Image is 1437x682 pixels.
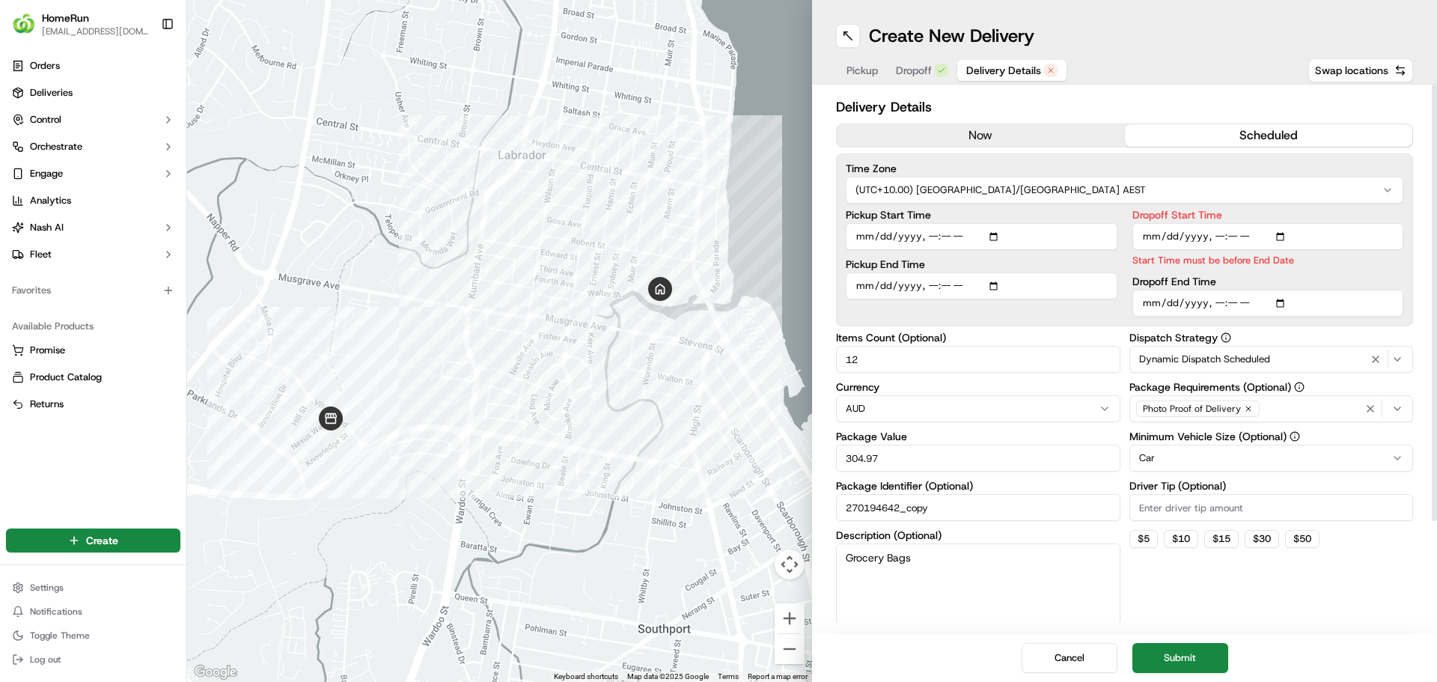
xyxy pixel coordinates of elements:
[836,494,1120,521] input: Enter package identifier
[12,371,174,384] a: Product Catalog
[1132,210,1404,220] label: Dropoff Start Time
[6,243,180,267] button: Fleet
[1132,253,1404,267] p: Start Time must be before End Date
[6,162,180,186] button: Engage
[191,663,240,682] img: Google
[1129,530,1158,548] button: $5
[12,12,36,36] img: HomeRun
[846,259,1117,270] label: Pickup End Time
[30,371,102,384] span: Product Catalog
[30,630,90,642] span: Toggle Theme
[837,124,1125,147] button: now
[30,140,82,153] span: Orchestrate
[869,24,1034,48] h1: Create New Delivery
[775,549,805,579] button: Map camera controls
[836,346,1120,373] input: Enter number of items
[6,6,155,42] button: HomeRunHomeRun[EMAIL_ADDRESS][DOMAIN_NAME]
[42,25,149,37] button: [EMAIL_ADDRESS][DOMAIN_NAME]
[6,216,180,240] button: Nash AI
[1129,395,1414,422] button: Photo Proof of Delivery
[846,210,1117,220] label: Pickup Start Time
[6,529,180,552] button: Create
[6,577,180,598] button: Settings
[86,533,118,548] span: Create
[6,625,180,646] button: Toggle Theme
[6,365,180,389] button: Product Catalog
[836,332,1120,343] label: Items Count (Optional)
[191,663,240,682] a: Open this area in Google Maps (opens a new window)
[836,481,1120,491] label: Package Identifier (Optional)
[718,672,739,681] a: Terms (opens in new tab)
[1204,530,1239,548] button: $15
[30,86,73,100] span: Deliveries
[775,634,805,664] button: Zoom out
[30,221,64,234] span: Nash AI
[30,344,65,357] span: Promise
[6,189,180,213] a: Analytics
[627,672,709,681] span: Map data ©2025 Google
[6,314,180,338] div: Available Products
[836,445,1120,472] input: Enter package value
[1129,382,1414,392] label: Package Requirements (Optional)
[1290,431,1300,442] button: Minimum Vehicle Size (Optional)
[6,108,180,132] button: Control
[30,248,52,261] span: Fleet
[30,113,61,127] span: Control
[775,603,805,633] button: Zoom in
[1129,481,1414,491] label: Driver Tip (Optional)
[846,63,878,78] span: Pickup
[1129,332,1414,343] label: Dispatch Strategy
[30,398,64,411] span: Returns
[6,338,180,362] button: Promise
[836,530,1120,541] label: Description (Optional)
[846,163,1403,174] label: Time Zone
[30,194,71,207] span: Analytics
[1308,58,1413,82] button: Swap locations
[6,54,180,78] a: Orders
[6,278,180,302] div: Favorites
[836,382,1120,392] label: Currency
[1143,403,1241,415] span: Photo Proof of Delivery
[1245,530,1279,548] button: $30
[1129,494,1414,521] input: Enter driver tip amount
[42,10,89,25] button: HomeRun
[6,601,180,622] button: Notifications
[1285,530,1319,548] button: $50
[30,167,63,180] span: Engage
[554,672,618,682] button: Keyboard shortcuts
[1315,63,1388,78] span: Swap locations
[30,582,64,594] span: Settings
[1221,332,1231,343] button: Dispatch Strategy
[1022,643,1117,673] button: Cancel
[30,654,61,666] span: Log out
[1132,643,1228,673] button: Submit
[6,649,180,670] button: Log out
[1129,431,1414,442] label: Minimum Vehicle Size (Optional)
[1129,346,1414,373] button: Dynamic Dispatch Scheduled
[1132,276,1404,287] label: Dropoff End Time
[30,606,82,618] span: Notifications
[836,431,1120,442] label: Package Value
[6,392,180,416] button: Returns
[748,672,808,681] a: Report a map error
[1294,382,1305,392] button: Package Requirements (Optional)
[836,97,1413,118] h2: Delivery Details
[1125,124,1413,147] button: scheduled
[1164,530,1198,548] button: $10
[896,63,932,78] span: Dropoff
[966,63,1041,78] span: Delivery Details
[6,81,180,105] a: Deliveries
[12,398,174,411] a: Returns
[836,544,1120,627] textarea: Grocery Bags
[6,135,180,159] button: Orchestrate
[1139,353,1270,366] span: Dynamic Dispatch Scheduled
[30,59,60,73] span: Orders
[12,344,174,357] a: Promise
